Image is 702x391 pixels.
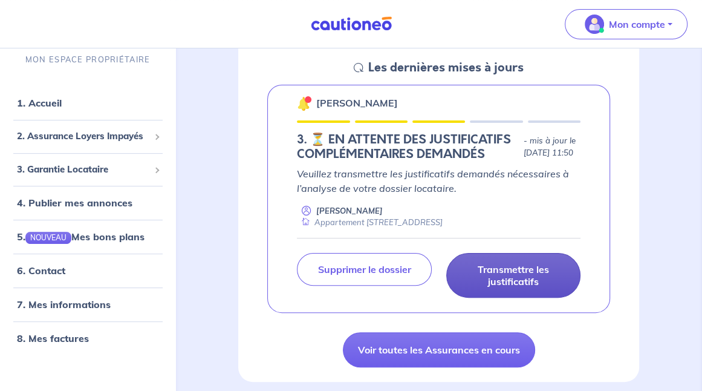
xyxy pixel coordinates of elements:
h5: Les dernières mises à jours [368,61,524,75]
a: 7. Mes informations [17,298,111,310]
h5: 3. ⏳️️ EN ATTENTE DES JUSTIFICATIFS COMPLÉMENTAIRES DEMANDÉS [297,133,519,162]
p: - mis à jour le [DATE] 11:50 [524,135,580,159]
a: Supprimer le dossier [297,253,431,286]
p: [PERSON_NAME] [316,96,398,110]
div: 8. Mes factures [5,326,171,350]
p: Mon compte [609,17,665,31]
a: 1. Accueil [17,97,62,109]
a: 4. Publier mes annonces [17,197,132,209]
img: Cautioneo [306,16,397,31]
div: Appartement [STREET_ADDRESS] [297,217,443,228]
a: Transmettre les justificatifs [446,253,580,298]
button: illu_account_valid_menu.svgMon compte [565,9,687,39]
span: 3. Garantie Locataire [17,162,149,176]
div: 5.NOUVEAUMes bons plans [5,225,171,249]
p: [PERSON_NAME] [316,205,383,217]
p: Transmettre les justificatifs [461,263,565,287]
div: 7. Mes informations [5,292,171,317]
div: 6. Contact [5,258,171,283]
p: Veuillez transmettre les justificatifs demandés nécessaires à l’analyse de votre dossier locataire. [297,166,580,195]
div: 2. Assurance Loyers Impayés [5,125,171,148]
a: 6. Contact [17,264,65,277]
div: state: DOCUMENTS-INCOMPLETE, Context: NEW,CHOOSE-CERTIFICATE,ALONE,LESSOR-DOCUMENTS [297,133,580,162]
p: Supprimer le dossier [317,263,411,275]
div: 3. Garantie Locataire [5,157,171,181]
a: 5.NOUVEAUMes bons plans [17,231,145,243]
p: MON ESPACE PROPRIÉTAIRE [25,54,150,65]
a: 8. Mes factures [17,332,89,344]
div: 1. Accueil [5,91,171,115]
div: 4. Publier mes annonces [5,191,171,215]
span: 2. Assurance Loyers Impayés [17,130,149,143]
img: 🔔 [297,96,311,111]
img: illu_account_valid_menu.svg [585,15,604,34]
a: Voir toutes les Assurances en cours [343,332,535,367]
